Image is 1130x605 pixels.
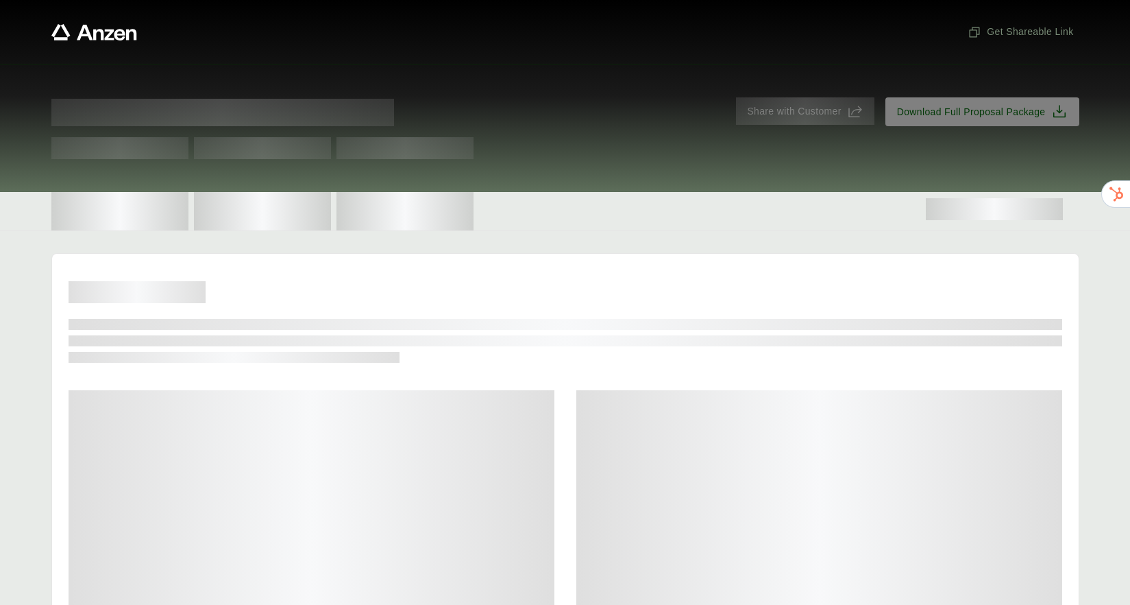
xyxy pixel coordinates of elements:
[336,137,474,159] span: Test
[747,104,841,119] span: Share with Customer
[51,99,394,126] span: Proposal for
[51,137,188,159] span: Test
[962,19,1079,45] button: Get Shareable Link
[194,137,331,159] span: Test
[51,24,137,40] a: Anzen website
[968,25,1073,39] span: Get Shareable Link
